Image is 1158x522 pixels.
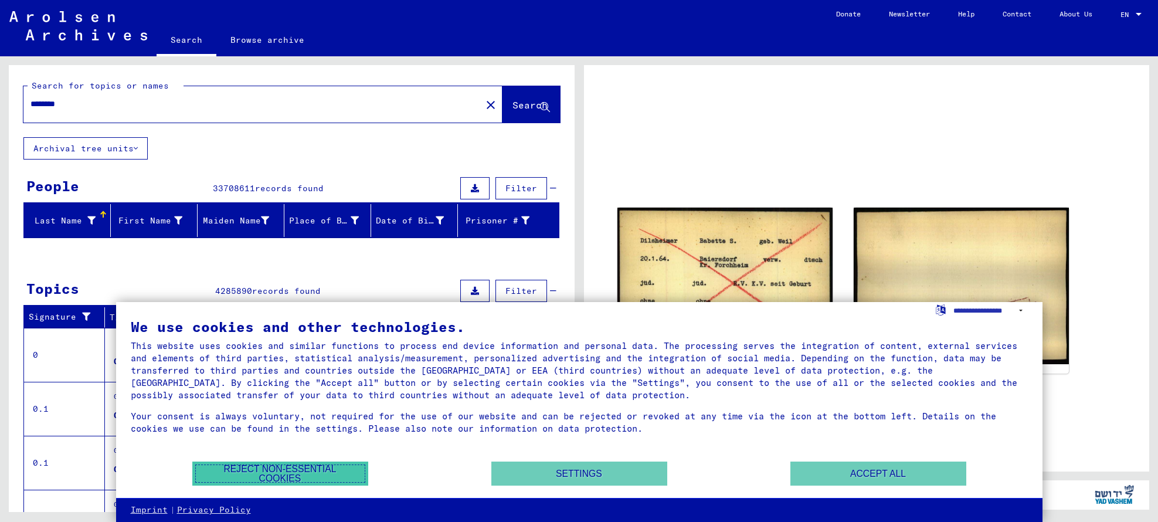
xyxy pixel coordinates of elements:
div: Signature [29,311,96,323]
span: EN [1120,11,1133,19]
span: Search [512,99,548,111]
button: Search [502,86,560,123]
button: Clear [479,93,502,116]
div: Place of Birth [289,211,373,230]
div: Last Name [29,211,110,230]
img: Arolsen_neg.svg [9,11,147,40]
div: Date of Birth [376,211,459,230]
img: 002.jpg [854,208,1069,364]
td: 0.1 [24,382,105,436]
div: We use cookies and other technologies. [131,320,1028,334]
mat-header-cell: Place of Birth [284,204,371,237]
mat-label: Search for topics or names [32,80,169,91]
mat-header-cell: Prisoner # [458,204,558,237]
mat-header-cell: Last Name [24,204,111,237]
div: Card file segment 1 [114,463,213,476]
div: Topics [26,278,79,299]
button: Filter [495,177,547,199]
mat-header-cell: Maiden Name [198,204,284,237]
div: Title [110,308,548,327]
img: 001.jpg [617,208,833,364]
button: Archival tree units [23,137,148,160]
span: Filter [505,183,537,194]
div: Global Finding Aids / Central Name Index / Cards, which have been separated just before or during... [114,499,518,516]
div: Date of Birth [376,215,444,227]
a: Imprint [131,504,168,516]
div: Prisoner # [463,215,529,227]
div: Signature [29,308,107,327]
div: Card file segment 1 [114,409,213,422]
a: Browse archive [216,26,318,54]
div: Place of Birth [289,215,359,227]
a: Privacy Policy [177,504,251,516]
div: Your consent is always voluntary, not required for the use of our website and can be rejected or ... [131,410,1028,435]
td: 0.1 [24,436,105,490]
span: records found [255,183,324,194]
td: 0 [24,328,105,382]
div: Prisoner # [463,211,544,230]
span: 33708611 [213,183,255,194]
button: Accept all [790,462,966,486]
span: Filter [505,286,537,296]
div: People [26,175,79,196]
button: Filter [495,280,547,302]
mat-header-cell: Date of Birth [371,204,458,237]
div: Global Finding Aids [114,355,214,368]
span: 4285890 [215,286,252,296]
div: First Name [116,215,182,227]
div: Maiden Name [202,211,284,230]
mat-icon: close [484,98,498,112]
img: yv_logo.png [1092,480,1136,509]
a: Search [157,26,216,56]
div: Global Finding Aids / Central Name Index / Reference cards and originals, which have been discove... [114,445,518,462]
div: Global Finding Aids / Central Name Index / Cards that have been scanned during first sequential m... [114,391,518,408]
mat-header-cell: First Name [111,204,198,237]
div: Maiden Name [202,215,269,227]
button: Settings [491,462,667,486]
div: This website uses cookies and similar functions to process end device information and personal da... [131,340,1028,401]
span: records found [252,286,321,296]
button: Reject non-essential cookies [192,462,368,486]
div: Title [110,311,536,324]
div: First Name [116,211,197,230]
div: Last Name [29,215,96,227]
